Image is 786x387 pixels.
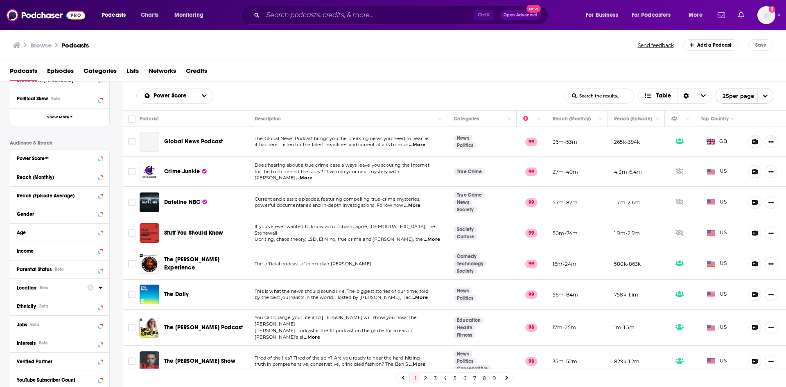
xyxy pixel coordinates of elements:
[454,287,472,294] a: News
[701,114,729,124] div: Top Country
[128,324,136,331] span: Toggle select row
[637,88,712,104] button: Choose View
[656,93,671,99] span: Table
[140,351,159,371] img: The Ben Shapiro Show
[140,254,159,274] a: The Joe Rogan Experience
[255,236,423,242] span: Uprising, chaos theory, LSD, El Nino, true crime and [PERSON_NAME], the
[164,324,243,331] span: The [PERSON_NAME] Podcast
[10,64,37,81] a: Podcasts
[17,285,36,291] span: Location
[164,138,223,145] span: Global News Podcast
[164,290,189,299] a: The Daily
[454,226,477,233] a: Society
[255,224,435,236] span: If you've ever wanted to know about champagne, [DEMOGRAPHIC_DATA], the Stonewall
[248,6,556,25] div: Search podcasts, credits, & more...
[174,9,203,21] span: Monitoring
[454,351,472,357] a: News
[84,64,117,81] a: Categories
[154,93,189,99] span: Power Score
[30,322,39,327] div: Beta
[140,192,159,212] a: Dateline NBC
[140,318,159,337] a: The Mel Robbins Podcast
[765,165,777,178] button: Show More Button
[126,64,139,81] span: Lists
[304,334,320,341] span: ...More
[765,135,777,148] button: Show More Button
[716,88,773,104] button: open menu
[454,233,477,240] a: Culture
[525,229,538,237] p: 99
[136,88,213,104] h2: Choose List sort
[765,257,777,270] button: Show More Button
[525,198,538,206] p: 99
[765,226,777,240] button: Show More Button
[500,10,541,20] button: Open AdvancedNew
[553,291,578,298] p: 56m-84m
[164,256,219,271] span: The [PERSON_NAME] Experience
[409,361,425,368] span: ...More
[635,42,676,49] button: Send feedback
[614,168,642,175] p: 4.3m-6.4m
[17,245,103,256] button: Income
[454,168,485,175] a: True Crime
[17,340,36,346] span: Interests
[421,373,429,383] a: 2
[454,206,477,213] a: Society
[765,288,777,301] button: Show More Button
[454,142,477,149] a: Politics
[47,64,74,81] span: Episodes
[769,6,775,13] svg: Add a profile image
[757,6,775,24] img: User Profile
[735,8,748,22] a: Show notifications dropdown
[523,114,535,124] div: Power Score
[17,227,103,237] button: Age
[424,236,440,243] span: ...More
[757,6,775,24] span: Logged in as evankrask
[525,290,538,299] p: 99
[17,377,96,383] div: YouTube Subscriber Count
[748,39,773,51] button: Save
[470,373,479,383] a: 7
[525,260,538,268] p: 99
[765,355,777,368] button: Show More Button
[490,373,498,383] a: 9
[454,199,472,206] a: News
[765,196,777,209] button: Show More Button
[255,294,411,300] span: by the best journalists in the world. Hosted by [PERSON_NAME], Rac
[164,199,200,206] span: Dateline NBC
[164,324,243,332] a: The [PERSON_NAME] Podcast
[553,324,576,331] p: 17m-25m
[128,168,136,175] span: Toggle select row
[17,267,52,272] span: Parental Status
[454,253,480,260] a: Comedy
[727,114,737,124] button: Column Actions
[263,9,474,22] input: Search podcasts, credits, & more...
[614,138,640,145] p: 265k-394k
[40,285,49,290] div: Beta
[39,340,48,346] div: Beta
[10,108,109,127] button: Show More
[140,223,159,243] a: Stuff You Should Know
[17,282,87,292] button: LocationBeta
[757,6,775,24] button: Show profile menu
[17,248,96,254] div: Income
[431,373,439,383] a: 3
[255,361,408,367] span: truth in comprehensive, conservative, principled fashion? The Ben S
[255,196,420,202] span: Current and classic episodes, featuring compelling true-crime mysteries,
[17,174,96,180] div: Reach (Monthly)
[164,358,235,364] span: The [PERSON_NAME] Show
[7,7,85,23] a: Podchaser - Follow, Share and Rate Podcasts
[136,9,163,22] a: Charts
[707,198,727,206] span: US
[128,291,136,298] span: Toggle select row
[596,114,605,124] button: Column Actions
[553,260,576,267] p: 16m-24m
[164,229,224,237] a: Stuff You Should Know
[626,9,683,22] button: open menu
[296,175,312,181] span: ...More
[454,114,479,124] div: Categories
[51,96,60,102] div: Beta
